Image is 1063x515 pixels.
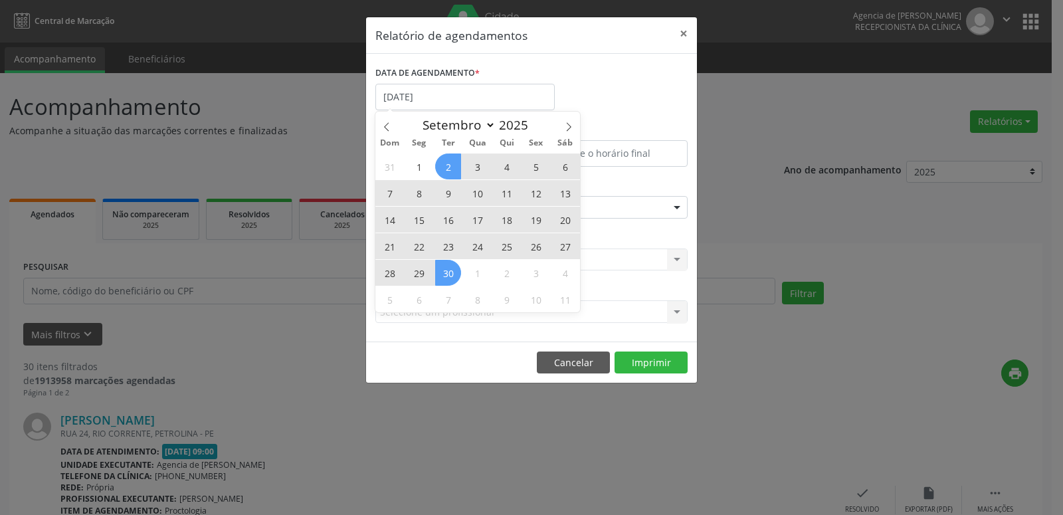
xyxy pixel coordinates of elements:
span: Qua [463,139,492,148]
span: Setembro 9, 2025 [435,180,461,206]
span: Outubro 2, 2025 [494,260,520,286]
span: Setembro 8, 2025 [406,180,432,206]
span: Setembro 11, 2025 [494,180,520,206]
span: Setembro 2, 2025 [435,154,461,179]
span: Setembro 17, 2025 [464,207,490,233]
span: Agosto 31, 2025 [377,154,403,179]
span: Setembro 3, 2025 [464,154,490,179]
span: Setembro 28, 2025 [377,260,403,286]
span: Setembro 21, 2025 [377,233,403,259]
button: Cancelar [537,352,610,374]
span: Sex [522,139,551,148]
input: Selecione o horário final [535,140,688,167]
span: Outubro 5, 2025 [377,286,403,312]
span: Outubro 4, 2025 [552,260,578,286]
input: Year [496,116,539,134]
select: Month [416,116,496,134]
span: Dom [375,139,405,148]
span: Outubro 6, 2025 [406,286,432,312]
span: Setembro 14, 2025 [377,207,403,233]
span: Outubro 1, 2025 [464,260,490,286]
span: Setembro 20, 2025 [552,207,578,233]
span: Setembro 15, 2025 [406,207,432,233]
span: Sáb [551,139,580,148]
span: Setembro 18, 2025 [494,207,520,233]
span: Outubro 9, 2025 [494,286,520,312]
span: Setembro 25, 2025 [494,233,520,259]
button: Close [670,17,697,50]
input: Selecione uma data ou intervalo [375,84,555,110]
span: Outubro 3, 2025 [523,260,549,286]
span: Setembro 5, 2025 [523,154,549,179]
span: Setembro 13, 2025 [552,180,578,206]
label: ATÉ [535,120,688,140]
span: Setembro 24, 2025 [464,233,490,259]
span: Setembro 10, 2025 [464,180,490,206]
span: Setembro 12, 2025 [523,180,549,206]
span: Qui [492,139,522,148]
span: Ter [434,139,463,148]
span: Setembro 16, 2025 [435,207,461,233]
button: Imprimir [615,352,688,374]
span: Setembro 26, 2025 [523,233,549,259]
span: Setembro 22, 2025 [406,233,432,259]
span: Setembro 7, 2025 [377,180,403,206]
span: Outubro 10, 2025 [523,286,549,312]
span: Outubro 7, 2025 [435,286,461,312]
span: Setembro 4, 2025 [494,154,520,179]
h5: Relatório de agendamentos [375,27,528,44]
span: Seg [405,139,434,148]
span: Setembro 19, 2025 [523,207,549,233]
span: Setembro 29, 2025 [406,260,432,286]
span: Setembro 6, 2025 [552,154,578,179]
span: Setembro 30, 2025 [435,260,461,286]
span: Outubro 11, 2025 [552,286,578,312]
span: Setembro 23, 2025 [435,233,461,259]
span: Setembro 1, 2025 [406,154,432,179]
span: Outubro 8, 2025 [464,286,490,312]
label: DATA DE AGENDAMENTO [375,63,480,84]
span: Setembro 27, 2025 [552,233,578,259]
